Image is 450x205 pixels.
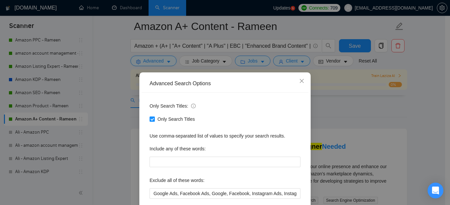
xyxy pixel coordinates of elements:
label: Include any of these words: [150,143,206,154]
span: Only Search Titles [155,115,198,123]
span: info-circle [191,104,196,108]
span: Only Search Titles: [150,102,196,110]
button: Close [293,72,311,90]
div: Open Intercom Messenger [428,183,443,198]
span: close [299,78,304,84]
div: Advanced Search Options [150,80,300,87]
div: Use comma-separated list of values to specify your search results. [150,132,300,140]
label: Exclude all of these words: [150,175,205,186]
